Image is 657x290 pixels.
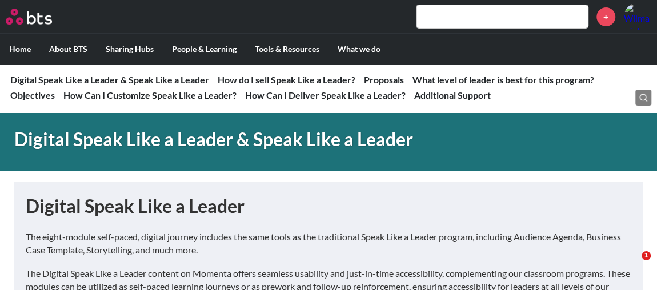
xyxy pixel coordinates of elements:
[642,251,651,260] span: 1
[412,74,594,85] a: What level of leader is best for this program?
[364,74,404,85] a: Proposals
[245,90,406,100] a: How Can I Deliver Speak Like a Leader?
[14,127,454,152] h1: Digital Speak Like a Leader & Speak Like a Leader
[97,34,163,64] label: Sharing Hubs
[10,90,55,100] a: Objectives
[63,90,237,100] a: How Can I Customize Speak Like a Leader?
[6,9,52,25] img: BTS Logo
[26,231,631,256] p: The eight-module self-paced, digital journey includes the same tools as the traditional Speak Lik...
[10,74,209,85] a: Digital Speak Like a Leader & Speak Like a Leader
[40,34,97,64] label: About BTS
[618,251,646,279] iframe: Intercom live chat
[163,34,246,64] label: People & Learning
[218,74,355,85] a: How do I sell Speak Like a Leader?
[6,9,73,25] a: Go home
[328,34,390,64] label: What we do
[624,3,651,30] img: Wilma Mohapatra
[414,90,491,100] a: Additional Support
[596,7,615,26] a: +
[26,194,631,219] h1: Digital Speak Like a Leader
[246,34,328,64] label: Tools & Resources
[624,3,651,30] a: Profile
